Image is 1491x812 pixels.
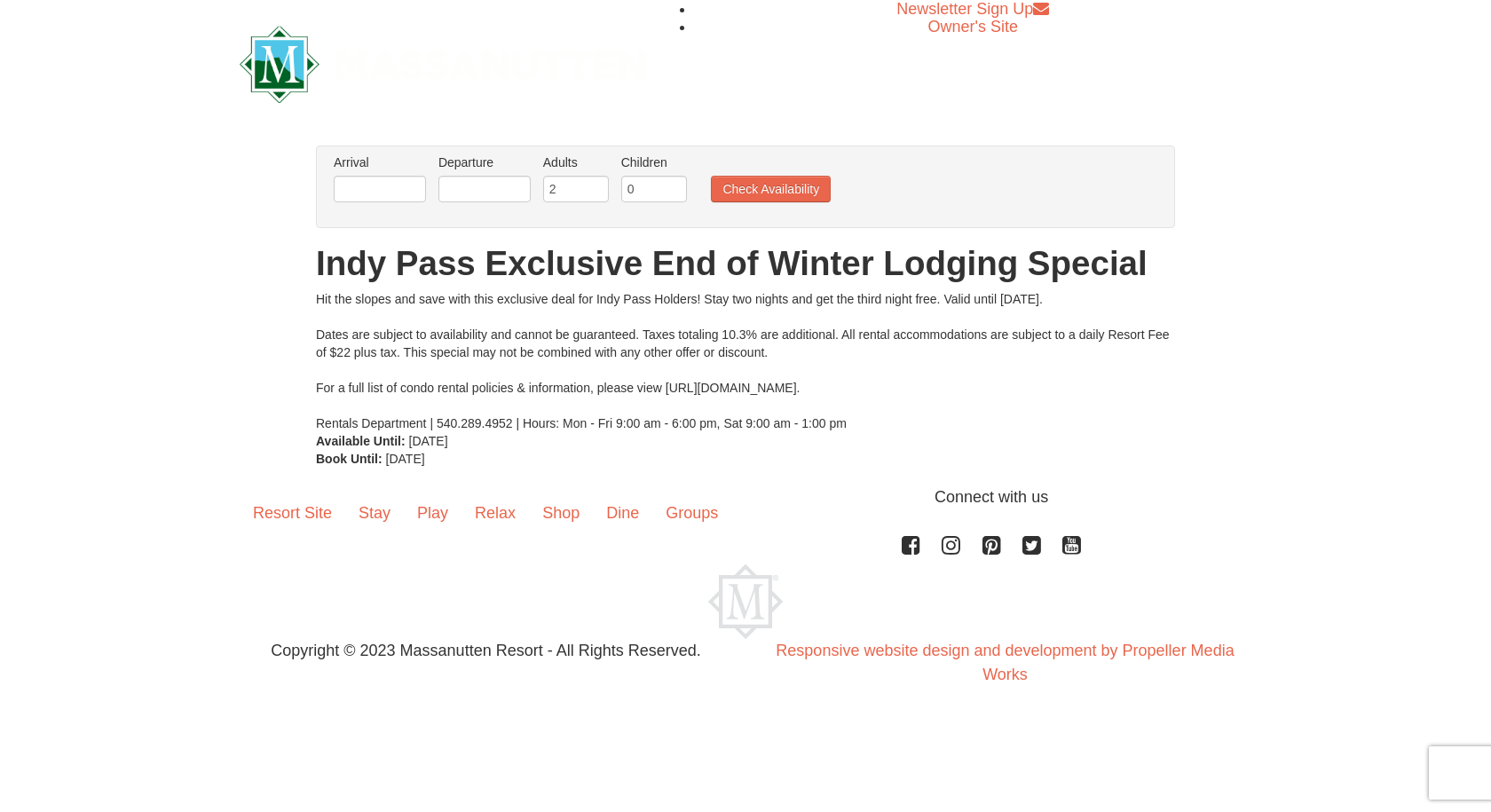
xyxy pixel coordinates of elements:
a: Shop [529,485,593,540]
a: Groups [652,485,731,540]
span: [DATE] [409,434,448,448]
a: Owner's Site [928,18,1018,35]
a: Resort Site [240,485,345,540]
label: Arrival [334,154,426,171]
strong: Book Until: [316,452,383,466]
a: Responsive website design and development by Propeller Media Works [776,642,1234,683]
span: [DATE] [386,452,425,466]
div: Hit the slopes and save with this exclusive deal for Indy Pass Holders! Stay two nights and get t... [316,290,1175,432]
a: Play [404,485,461,540]
label: Departure [438,154,531,171]
strong: Available Until: [316,434,406,448]
a: Stay [345,485,404,540]
button: Check Availability [711,176,831,202]
h1: Indy Pass Exclusive End of Winter Lodging Special [316,246,1175,281]
p: Connect with us [240,485,1251,509]
img: Massanutten Resort Logo [240,26,646,103]
label: Children [621,154,687,171]
img: Massanutten Resort Logo [708,564,783,639]
label: Adults [543,154,609,171]
p: Copyright © 2023 Massanutten Resort - All Rights Reserved. [226,639,745,663]
a: Relax [461,485,529,540]
a: Massanutten Resort [240,41,646,83]
a: Dine [593,485,652,540]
